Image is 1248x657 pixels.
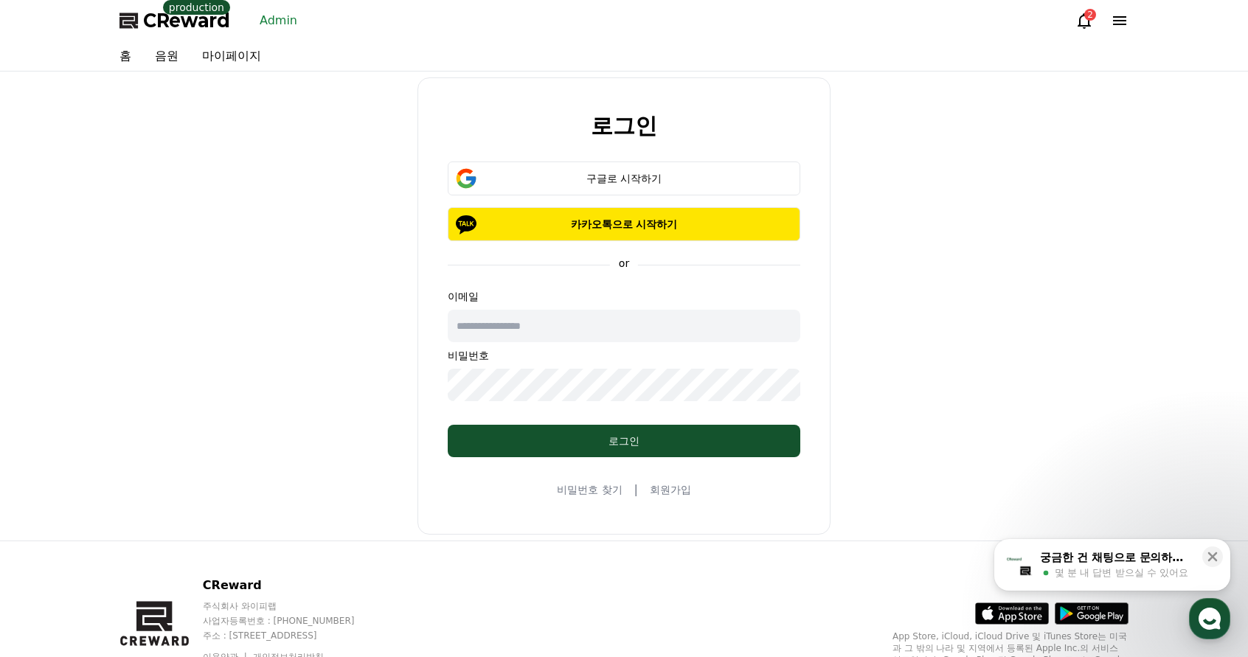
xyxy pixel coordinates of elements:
[610,256,638,271] p: or
[469,171,779,186] div: 구글로 시작하기
[97,467,190,504] a: 대화
[108,41,143,71] a: 홈
[477,434,771,448] div: 로그인
[135,490,153,502] span: 대화
[650,482,691,497] a: 회원가입
[1075,12,1093,29] a: 2
[469,217,779,232] p: 카카오톡으로 시작하기
[634,481,638,498] span: |
[143,9,230,32] span: CReward
[448,207,800,241] button: 카카오톡으로 시작하기
[448,348,800,363] p: 비밀번호
[4,467,97,504] a: 홈
[119,9,230,32] a: CReward
[1084,9,1096,21] div: 2
[228,490,246,501] span: 설정
[203,600,462,612] p: 주식회사 와이피랩
[448,289,800,304] p: 이메일
[143,41,190,71] a: 음원
[203,577,462,594] p: CReward
[203,615,462,627] p: 사업자등록번호 : [PHONE_NUMBER]
[448,425,800,457] button: 로그인
[448,161,800,195] button: 구글로 시작하기
[203,630,462,642] p: 주소 : [STREET_ADDRESS]
[557,482,622,497] a: 비밀번호 찾기
[190,467,283,504] a: 설정
[254,9,303,32] a: Admin
[591,114,657,138] h2: 로그인
[46,490,55,501] span: 홈
[190,41,273,71] a: 마이페이지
